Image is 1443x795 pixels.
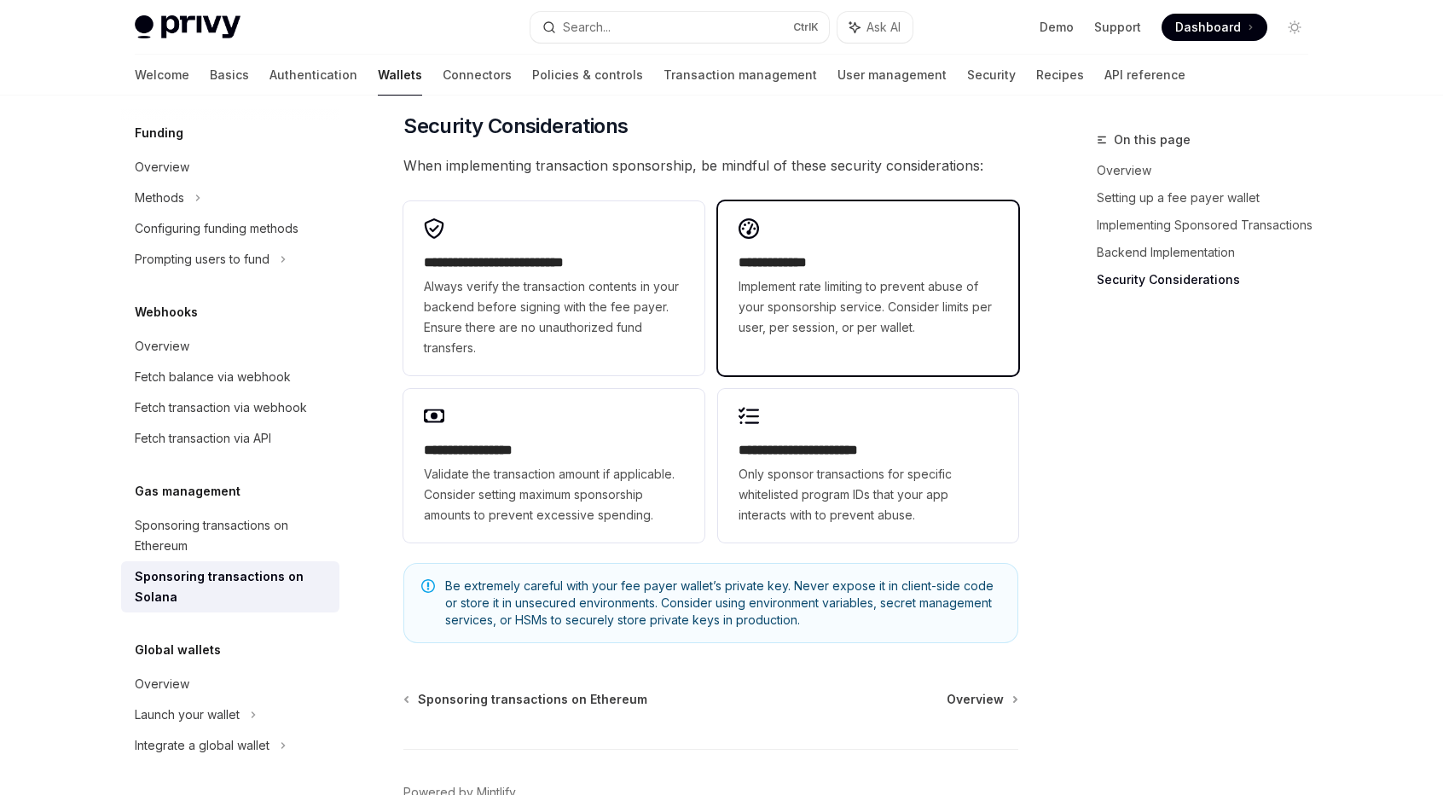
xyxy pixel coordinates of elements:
span: Ask AI [866,19,901,36]
a: Overview [947,691,1017,708]
a: Welcome [135,55,189,96]
div: Prompting users to fund [135,249,269,270]
div: Launch your wallet [135,705,240,725]
div: Integrate a global wallet [135,735,269,756]
a: Setting up a fee payer wallet [1097,184,1322,212]
a: Security [967,55,1016,96]
a: Security Considerations [1097,266,1322,293]
div: Overview [135,674,189,694]
button: Search...CtrlK [530,12,829,43]
div: Fetch transaction via webhook [135,397,307,418]
h5: Funding [135,123,183,143]
h5: Global wallets [135,640,221,660]
a: Demo [1040,19,1074,36]
a: Implementing Sponsored Transactions [1097,212,1322,239]
span: Security Considerations [403,113,628,140]
img: light logo [135,15,240,39]
a: Basics [210,55,249,96]
span: Sponsoring transactions on Ethereum [418,691,647,708]
button: Ask AI [837,12,913,43]
span: Implement rate limiting to prevent abuse of your sponsorship service. Consider limits per user, p... [739,276,998,338]
a: Support [1094,19,1141,36]
span: Only sponsor transactions for specific whitelisted program IDs that your app interacts with to pr... [739,464,998,525]
h5: Gas management [135,481,240,502]
span: Dashboard [1175,19,1241,36]
h5: Webhooks [135,302,198,322]
div: Configuring funding methods [135,218,298,239]
a: User management [837,55,947,96]
a: Policies & controls [532,55,643,96]
span: Overview [947,691,1004,708]
a: Overview [121,331,339,362]
div: Sponsoring transactions on Ethereum [135,515,329,556]
span: On this page [1114,130,1191,150]
span: Be extremely careful with your fee payer wallet’s private key. Never expose it in client-side cod... [445,577,1000,629]
svg: Note [421,579,435,593]
div: Fetch transaction via API [135,428,271,449]
span: Ctrl K [793,20,819,34]
span: Always verify the transaction contents in your backend before signing with the fee payer. Ensure ... [424,276,683,358]
a: Configuring funding methods [121,213,339,244]
a: Overview [1097,157,1322,184]
div: Sponsoring transactions on Solana [135,566,329,607]
a: Dashboard [1162,14,1267,41]
div: Fetch balance via webhook [135,367,291,387]
a: Overview [121,669,339,699]
div: Overview [135,157,189,177]
a: Connectors [443,55,512,96]
a: Sponsoring transactions on Solana [121,561,339,612]
a: Fetch transaction via API [121,423,339,454]
div: Methods [135,188,184,208]
a: Transaction management [664,55,817,96]
div: Overview [135,336,189,357]
a: Authentication [269,55,357,96]
a: Overview [121,152,339,183]
a: Recipes [1036,55,1084,96]
a: Fetch balance via webhook [121,362,339,392]
a: Fetch transaction via webhook [121,392,339,423]
a: Backend Implementation [1097,239,1322,266]
button: Toggle dark mode [1281,14,1308,41]
span: When implementing transaction sponsorship, be mindful of these security considerations: [403,154,1018,177]
a: Sponsoring transactions on Ethereum [121,510,339,561]
div: Search... [563,17,611,38]
span: Validate the transaction amount if applicable. Consider setting maximum sponsorship amounts to pr... [424,464,683,525]
a: API reference [1104,55,1185,96]
a: Wallets [378,55,422,96]
a: Sponsoring transactions on Ethereum [405,691,647,708]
